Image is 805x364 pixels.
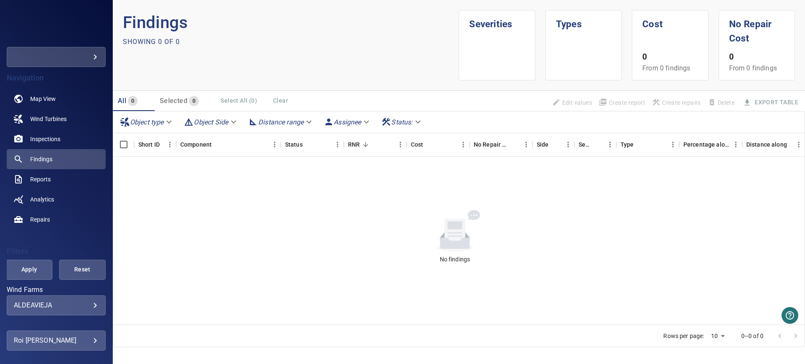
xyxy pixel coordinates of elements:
div: Status [285,133,303,156]
span: Findings [30,155,52,163]
div: Roi [PERSON_NAME] [14,334,99,347]
span: Map View [30,95,56,103]
a: repairs noActive [7,209,106,230]
em: Object type [130,118,164,126]
div: Cost [407,133,470,156]
button: Sort [303,139,314,150]
button: Menu [268,138,281,151]
div: Side [537,133,549,156]
p: 0–0 of 0 [741,332,763,340]
h4: Navigation [7,74,106,82]
div: No Repair Cost [470,133,532,156]
button: Menu [164,138,176,151]
span: From 0 findings [729,64,777,72]
button: Menu [331,138,344,151]
div: Short ID [138,133,160,156]
button: Sort [508,139,520,150]
button: Menu [520,138,532,151]
div: 10 [708,330,728,342]
span: Reports [30,175,51,183]
div: Short ID [134,133,176,156]
div: Object type [117,115,177,129]
p: Findings [123,10,459,35]
div: Side [532,133,574,156]
button: Menu [667,138,679,151]
a: analytics noActive [7,189,106,209]
div: The base labour and equipment costs to repair the finding. Does not include the loss of productio... [411,133,423,156]
div: Percentage along [683,133,730,156]
div: Distance range [245,115,317,129]
button: Menu [457,138,470,151]
div: Percentage along [679,133,742,156]
div: Distance along [746,133,787,156]
button: Apply [6,260,52,280]
div: galventus [7,47,106,67]
a: inspections noActive [7,129,106,149]
button: Sort [212,139,223,150]
div: Type [616,133,679,156]
span: All [118,97,126,105]
em: Distance range [258,118,304,126]
div: Projected additional costs incurred by waiting 1 year to repair. This is a function of possible i... [474,133,508,156]
span: Inspections [30,135,60,143]
p: Showing 0 of 0 [123,37,180,47]
span: Repairs [30,215,50,224]
div: Object Side [180,115,241,129]
div: Severity [574,133,616,156]
div: Status [281,133,344,156]
div: Wind Farms [7,295,106,315]
em: Object Side [194,118,228,126]
h1: Severities [469,10,525,31]
span: Analytics [30,195,54,204]
label: Wind Farms [7,287,106,293]
button: Menu [604,138,616,151]
a: windturbines noActive [7,109,106,129]
div: Distance along [742,133,805,156]
div: Component [176,133,281,156]
p: 0 [729,51,784,63]
div: Status: [378,115,426,129]
button: Sort [592,139,604,150]
button: Menu [730,138,742,151]
div: Type [621,133,634,156]
span: Reset [70,264,95,275]
span: Selected [160,97,187,105]
a: map noActive [7,89,106,109]
h1: Cost [642,10,698,31]
em: Status : [391,118,413,126]
a: findings active [7,149,106,169]
div: ALDEAVIEJA [14,301,99,309]
div: No findings [440,255,470,263]
p: 0 [642,51,698,63]
button: Sort [423,139,435,150]
button: Menu [562,138,574,151]
h1: No Repair Cost [729,10,784,45]
span: From 0 findings [642,64,690,72]
div: RNR [344,133,407,156]
span: 0 [189,96,199,106]
span: Apply [16,264,42,275]
span: Findings that are included in repair orders can not be deleted [704,96,738,110]
button: Sort [360,139,371,150]
nav: pagination navigation [772,329,804,343]
button: Menu [792,138,805,151]
span: Apply the latest inspection filter to create repairs [649,96,704,110]
div: Repair Now Ratio: The ratio of the additional incurred cost of repair in 1 year and the cost of r... [348,133,360,156]
h4: Filters [7,247,106,256]
div: Severity [579,133,592,156]
a: reports noActive [7,169,106,189]
div: Assignee [320,115,374,129]
span: 0 [128,96,138,106]
img: galventus-logo [34,21,79,29]
span: Wind Turbines [30,115,67,123]
button: Reset [59,260,106,280]
div: Component [180,133,212,156]
em: Assignee [334,118,361,126]
button: Menu [394,138,407,151]
span: Findings that are included in repair orders will not be updated [549,96,595,110]
h1: Types [556,10,611,31]
p: Rows per page: [663,332,704,340]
